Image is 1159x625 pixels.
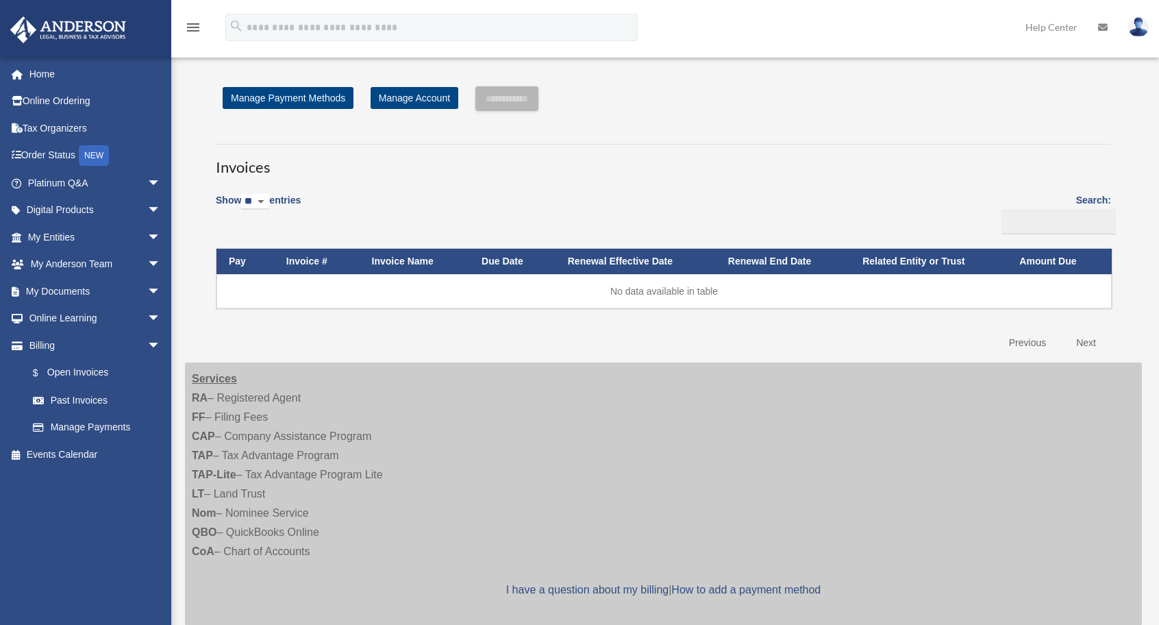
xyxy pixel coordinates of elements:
div: NEW [79,145,109,166]
a: Online Ordering [10,88,182,115]
a: $Open Invoices [19,359,168,387]
i: search [229,19,244,34]
strong: Nom [192,507,216,519]
a: Manage Payments [19,414,175,441]
a: Digital Productsarrow_drop_down [10,197,182,224]
a: Past Invoices [19,387,175,414]
img: Anderson Advisors Platinum Portal [6,16,130,43]
strong: Services [192,373,237,384]
strong: RA [192,392,208,404]
strong: QBO [192,526,216,538]
a: My Anderson Teamarrow_drop_down [10,251,182,278]
a: Tax Organizers [10,114,182,142]
a: Order StatusNEW [10,142,182,170]
a: Next [1066,329,1106,357]
select: Showentries [241,194,269,210]
span: arrow_drop_down [147,251,175,279]
a: Billingarrow_drop_down [10,332,175,359]
a: My Documentsarrow_drop_down [10,278,182,305]
th: Related Entity or Trust: activate to sort column ascending [850,249,1007,274]
strong: FF [192,411,205,423]
strong: CAP [192,430,215,442]
h3: Invoices [216,144,1111,178]
th: Invoice Name: activate to sort column ascending [360,249,470,274]
a: Events Calendar [10,441,182,468]
strong: CoA [192,546,214,557]
a: Manage Account [371,87,458,109]
input: Search: [1001,209,1116,235]
p: | [192,580,1135,600]
span: arrow_drop_down [147,223,175,252]
th: Renewal Effective Date: activate to sort column ascending [556,249,716,274]
th: Amount Due: activate to sort column ascending [1007,249,1112,274]
img: User Pic [1128,17,1149,37]
strong: TAP-Lite [192,469,236,480]
a: Home [10,60,182,88]
th: Renewal End Date: activate to sort column ascending [716,249,850,274]
label: Search: [997,192,1111,234]
span: arrow_drop_down [147,332,175,360]
a: How to add a payment method [671,584,821,596]
a: Platinum Q&Aarrow_drop_down [10,169,182,197]
strong: LT [192,488,204,500]
th: Invoice #: activate to sort column ascending [274,249,360,274]
span: arrow_drop_down [147,169,175,197]
th: Due Date: activate to sort column ascending [469,249,556,274]
i: menu [185,19,201,36]
a: menu [185,24,201,36]
a: Manage Payment Methods [223,87,353,109]
a: My Entitiesarrow_drop_down [10,223,182,251]
th: Pay: activate to sort column descending [216,249,274,274]
span: arrow_drop_down [147,305,175,333]
label: Show entries [216,192,301,223]
span: arrow_drop_down [147,197,175,225]
td: No data available in table [216,274,1112,308]
a: Previous [999,329,1056,357]
a: Online Learningarrow_drop_down [10,305,182,332]
a: I have a question about my billing [506,584,669,596]
span: arrow_drop_down [147,278,175,306]
strong: TAP [192,450,213,461]
span: $ [40,365,47,382]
